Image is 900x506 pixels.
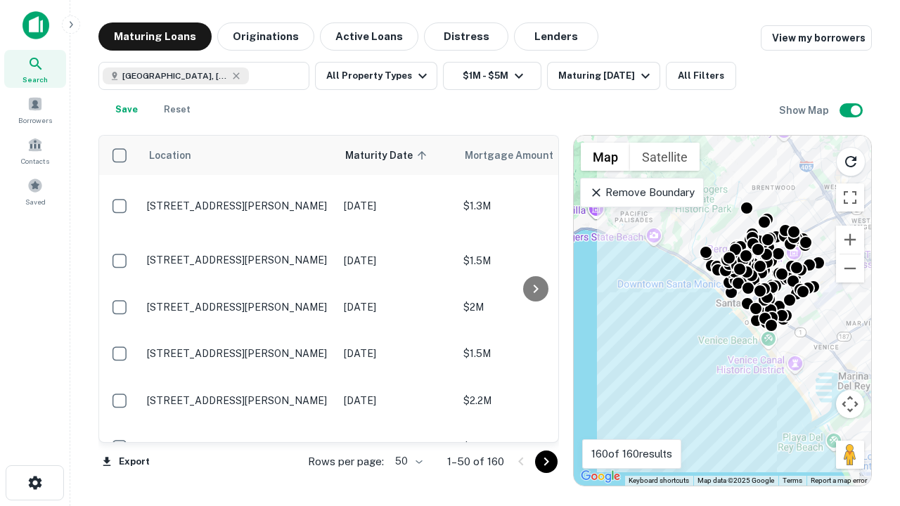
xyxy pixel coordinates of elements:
p: $2.2M [463,393,604,408]
p: [DATE] [344,346,449,361]
span: Saved [25,196,46,207]
button: Maturing [DATE] [547,62,660,90]
button: Reset [155,96,200,124]
button: Zoom out [836,254,864,283]
p: [DATE] [344,198,449,214]
a: Open this area in Google Maps (opens a new window) [577,467,624,486]
div: 0 0 [574,136,871,486]
p: $1M [463,439,604,455]
button: Map camera controls [836,390,864,418]
button: Lenders [514,22,598,51]
div: 50 [390,451,425,472]
button: Maturing Loans [98,22,212,51]
p: $1.5M [463,346,604,361]
span: Map data ©2025 Google [697,476,774,484]
button: Toggle fullscreen view [836,183,864,212]
p: Rows per page: [308,453,384,470]
button: Keyboard shortcuts [629,476,689,486]
button: Distress [424,22,508,51]
span: Search [22,74,48,85]
button: Originations [217,22,314,51]
th: Maturity Date [337,136,456,175]
button: $1M - $5M [443,62,541,90]
button: Export [98,451,153,472]
button: Zoom in [836,226,864,254]
img: Google [577,467,624,486]
div: Maturing [DATE] [558,67,654,84]
p: [DATE] [344,253,449,268]
p: [STREET_ADDRESS][PERSON_NAME] [147,254,330,266]
p: [DATE] [344,299,449,315]
a: Saved [4,172,66,210]
button: Reload search area [836,147,866,176]
img: capitalize-icon.png [22,11,49,39]
button: Show street map [581,143,630,171]
p: [DATE] [344,393,449,408]
button: Active Loans [320,22,418,51]
a: Terms (opens in new tab) [783,476,802,484]
span: Location [148,147,191,164]
iframe: Chat Widget [830,394,900,461]
a: View my borrowers [761,25,872,51]
button: All Property Types [315,62,437,90]
p: [STREET_ADDRESS][PERSON_NAME] [147,200,330,212]
p: $1.3M [463,198,604,214]
p: 160 of 160 results [591,446,672,462]
a: Borrowers [4,91,66,129]
p: [STREET_ADDRESS][PERSON_NAME] [147,441,330,453]
button: Go to next page [535,450,558,473]
a: Search [4,50,66,88]
p: $2M [463,299,604,315]
span: [GEOGRAPHIC_DATA], [GEOGRAPHIC_DATA], [GEOGRAPHIC_DATA] [122,70,228,82]
span: Mortgage Amount [465,147,572,164]
p: [DATE] [344,439,449,455]
span: Contacts [21,155,49,167]
a: Contacts [4,131,66,169]
th: Mortgage Amount [456,136,611,175]
button: Save your search to get updates of matches that match your search criteria. [104,96,149,124]
p: 1–50 of 160 [447,453,504,470]
p: [STREET_ADDRESS][PERSON_NAME] [147,394,330,407]
span: Borrowers [18,115,52,126]
h6: Show Map [779,103,831,118]
a: Report a map error [811,476,867,484]
span: Maturity Date [345,147,431,164]
p: [STREET_ADDRESS][PERSON_NAME] [147,347,330,360]
button: All Filters [666,62,736,90]
button: Show satellite imagery [630,143,700,171]
th: Location [140,136,337,175]
p: [STREET_ADDRESS][PERSON_NAME] [147,301,330,313]
p: $1.5M [463,253,604,268]
p: Remove Boundary [589,184,694,201]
